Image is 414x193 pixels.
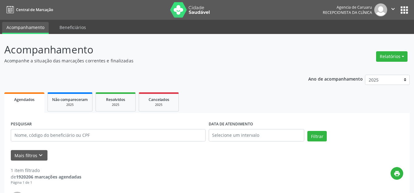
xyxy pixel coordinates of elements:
strong: 1920206 marcações agendadas [16,174,81,180]
a: Central de Marcação [4,5,53,15]
button:  [387,3,399,16]
p: Ano de acompanhamento [308,75,363,82]
p: Acompanhe a situação das marcações correntes e finalizadas [4,57,288,64]
span: Agendados [14,97,35,102]
input: Selecione um intervalo [209,129,305,141]
i: print [394,170,400,177]
div: Agencia de Caruaru [323,5,372,10]
a: Acompanhamento [2,22,49,34]
div: Página 1 de 1 [11,180,81,185]
img: img [374,3,387,16]
button: Mais filtroskeyboard_arrow_down [11,150,47,161]
button: apps [399,5,410,15]
button: Filtrar [307,131,327,141]
i:  [390,6,396,12]
div: 2025 [143,103,174,107]
div: 2025 [100,103,131,107]
i: keyboard_arrow_down [37,152,44,159]
input: Nome, código do beneficiário ou CPF [11,129,206,141]
span: Não compareceram [52,97,88,102]
button: Relatórios [376,51,408,62]
span: Resolvidos [106,97,125,102]
span: Cancelados [149,97,169,102]
label: PESQUISAR [11,120,32,129]
p: Acompanhamento [4,42,288,57]
a: Beneficiários [55,22,90,33]
div: de [11,174,81,180]
span: Recepcionista da clínica [323,10,372,15]
span: Central de Marcação [16,7,53,12]
div: 2025 [52,103,88,107]
label: DATA DE ATENDIMENTO [209,120,253,129]
button: print [391,167,403,180]
div: 1 item filtrado [11,167,81,174]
